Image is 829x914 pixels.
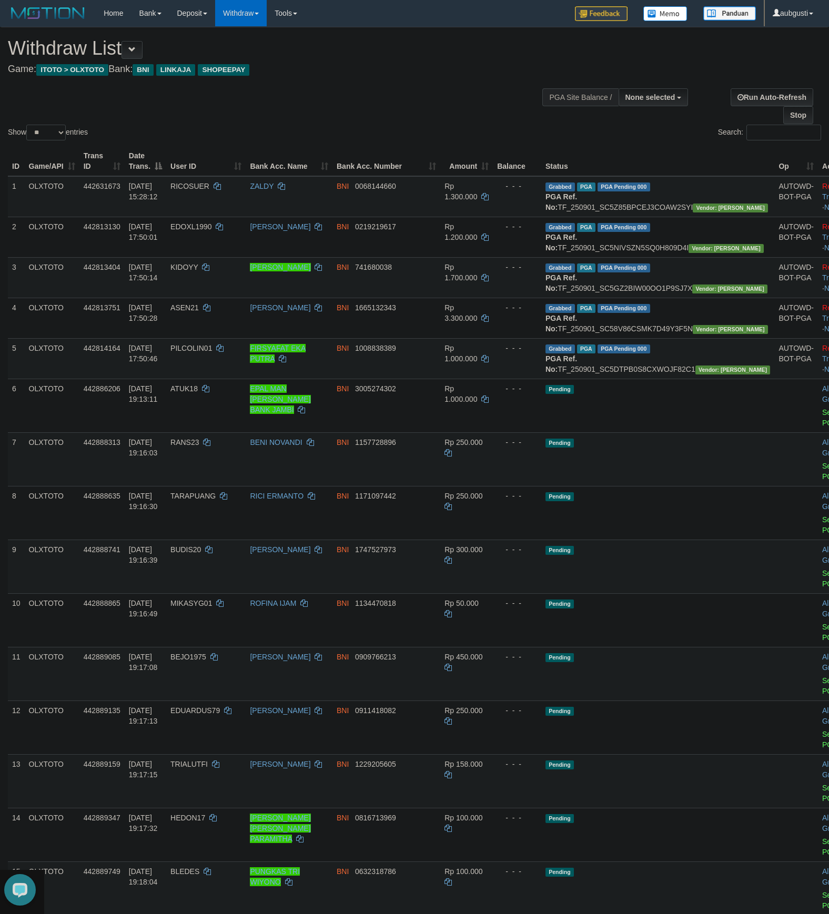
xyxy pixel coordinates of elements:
td: OLXTOTO [25,298,79,338]
span: PGA Pending [598,182,650,191]
td: 4 [8,298,25,338]
span: Vendor URL: https://secure5.1velocity.biz [693,204,768,212]
span: Vendor URL: https://secure5.1velocity.biz [689,244,764,253]
span: ATUK18 [170,384,198,393]
label: Show entries [8,125,88,140]
span: Vendor URL: https://secure5.1velocity.biz [692,285,767,293]
span: [DATE] 19:18:04 [129,867,158,886]
b: PGA Ref. No: [545,314,577,333]
div: - - - [497,221,537,232]
span: Copy 1134470818 to clipboard [355,599,396,607]
td: 6 [8,379,25,432]
td: 7 [8,432,25,486]
span: Pending [545,707,574,716]
span: 442889347 [84,814,120,822]
span: Grabbed [545,263,575,272]
a: [PERSON_NAME] [250,303,310,312]
span: Grabbed [545,344,575,353]
a: EPAL MAN [PERSON_NAME] BANK JAMBI [250,384,310,414]
select: Showentries [26,125,66,140]
span: Rp 1.000.000 [444,384,477,403]
a: Stop [783,106,813,124]
span: ASEN21 [170,303,199,312]
span: Pending [545,653,574,662]
a: [PERSON_NAME] [250,706,310,715]
span: BNI [133,64,153,76]
td: TF_250901_SC5DTPB0S8CXWOJF82C1 [541,338,774,379]
div: - - - [497,598,537,608]
div: - - - [497,759,537,769]
span: RICOSUER [170,182,209,190]
span: Rp 100.000 [444,867,482,876]
span: EDOXL1990 [170,222,212,231]
a: ZALDY [250,182,274,190]
a: [PERSON_NAME] [250,653,310,661]
b: PGA Ref. No: [545,192,577,211]
td: AUTOWD-BOT-PGA [774,298,818,338]
span: Copy 1665132343 to clipboard [355,303,396,312]
span: [DATE] 19:17:15 [129,760,158,779]
span: Rp 100.000 [444,814,482,822]
td: 8 [8,486,25,540]
td: 13 [8,754,25,808]
td: OLXTOTO [25,338,79,379]
span: Rp 250.000 [444,438,482,446]
div: - - - [497,544,537,555]
a: FIRSYAFAT EKA PUTRA [250,344,306,363]
span: Grabbed [545,223,575,232]
span: PILCOLIN01 [170,344,212,352]
th: Balance [493,146,541,176]
span: MIKASYG01 [170,599,212,607]
span: Rp 158.000 [444,760,482,768]
div: - - - [497,652,537,662]
span: [DATE] 19:13:11 [129,384,158,403]
a: [PERSON_NAME] [250,760,310,768]
span: Rp 50.000 [444,599,479,607]
span: BNI [337,653,349,661]
span: 442813130 [84,222,120,231]
span: Copy 1157728896 to clipboard [355,438,396,446]
span: Copy 0632318786 to clipboard [355,867,396,876]
a: Run Auto-Refresh [731,88,813,106]
span: BNI [337,222,349,231]
img: Button%20Memo.svg [643,6,688,21]
div: - - - [497,383,537,394]
div: - - - [497,437,537,448]
span: BNI [337,344,349,352]
span: [DATE] 17:50:14 [129,263,158,282]
span: [DATE] 15:28:12 [129,182,158,201]
th: Op: activate to sort column ascending [774,146,818,176]
a: [PERSON_NAME] [250,222,310,231]
span: Grabbed [545,304,575,313]
td: OLXTOTO [25,432,79,486]
td: OLXTOTO [25,808,79,861]
td: 9 [8,540,25,593]
span: KIDOYY [170,263,198,271]
a: BENI NOVANDI [250,438,302,446]
img: panduan.png [703,6,756,21]
span: None selected [625,93,675,101]
b: PGA Ref. No: [545,233,577,252]
span: 442889085 [84,653,120,661]
span: HEDON17 [170,814,205,822]
span: Copy 1008838389 to clipboard [355,344,396,352]
span: BNI [337,599,349,607]
span: PGA Pending [598,344,650,353]
span: Rp 1.000.000 [444,344,477,363]
span: BNI [337,706,349,715]
span: Rp 1.300.000 [444,182,477,201]
span: PGA Pending [598,223,650,232]
b: PGA Ref. No: [545,354,577,373]
span: [DATE] 17:50:46 [129,344,158,363]
span: BNI [337,384,349,393]
th: Trans ID: activate to sort column ascending [79,146,125,176]
span: 442813751 [84,303,120,312]
span: Copy 0219219617 to clipboard [355,222,396,231]
span: 442813404 [84,263,120,271]
span: 442889159 [84,760,120,768]
span: 442889135 [84,706,120,715]
span: Copy 0816713969 to clipboard [355,814,396,822]
span: Rp 1.200.000 [444,222,477,241]
td: OLXTOTO [25,540,79,593]
td: TF_250901_SC5NIVSZN5SQ0H809D4I [541,217,774,257]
